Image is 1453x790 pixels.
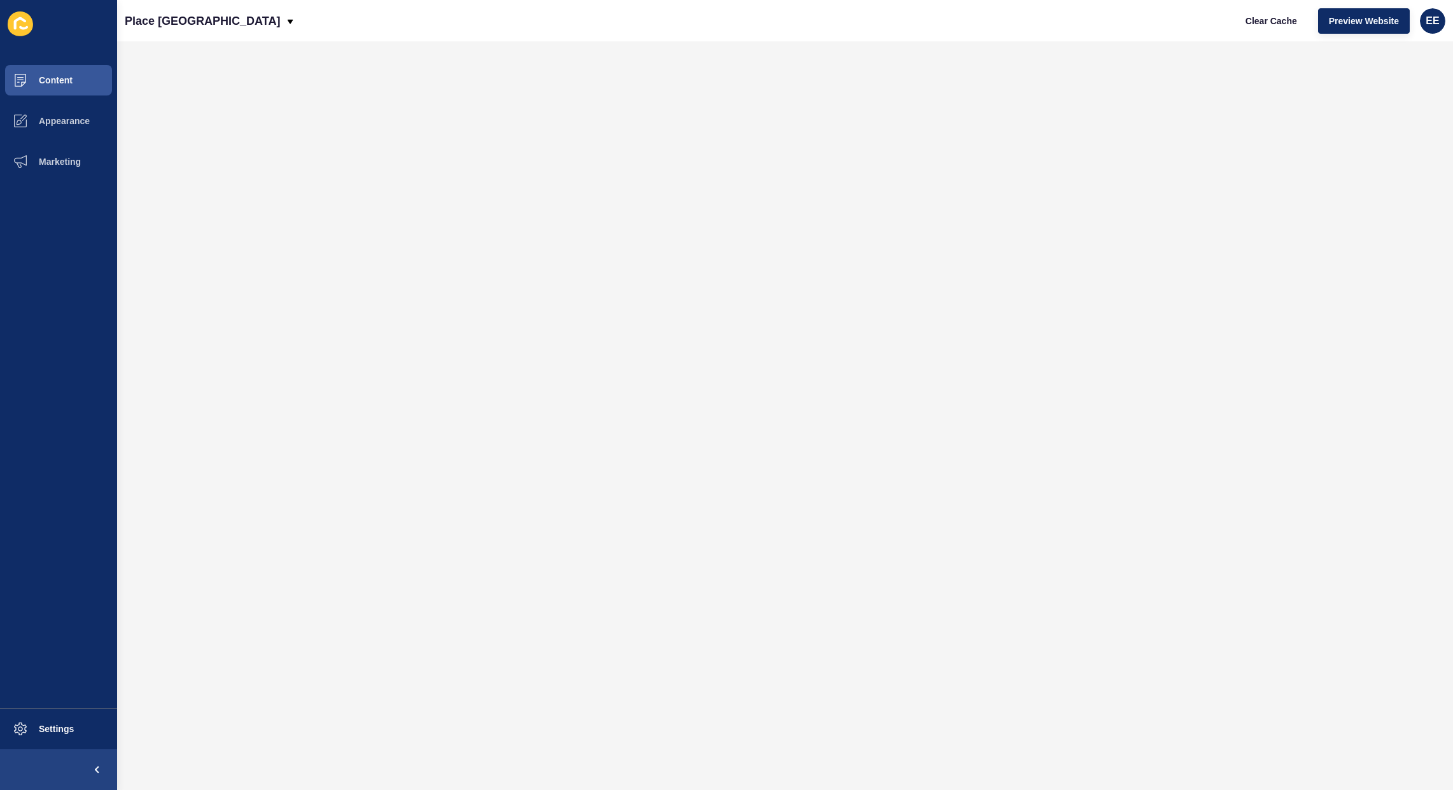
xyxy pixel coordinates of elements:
span: EE [1426,15,1439,27]
span: Preview Website [1329,15,1399,27]
p: Place [GEOGRAPHIC_DATA] [125,5,280,37]
span: Clear Cache [1246,15,1297,27]
button: Preview Website [1318,8,1410,34]
button: Clear Cache [1235,8,1308,34]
